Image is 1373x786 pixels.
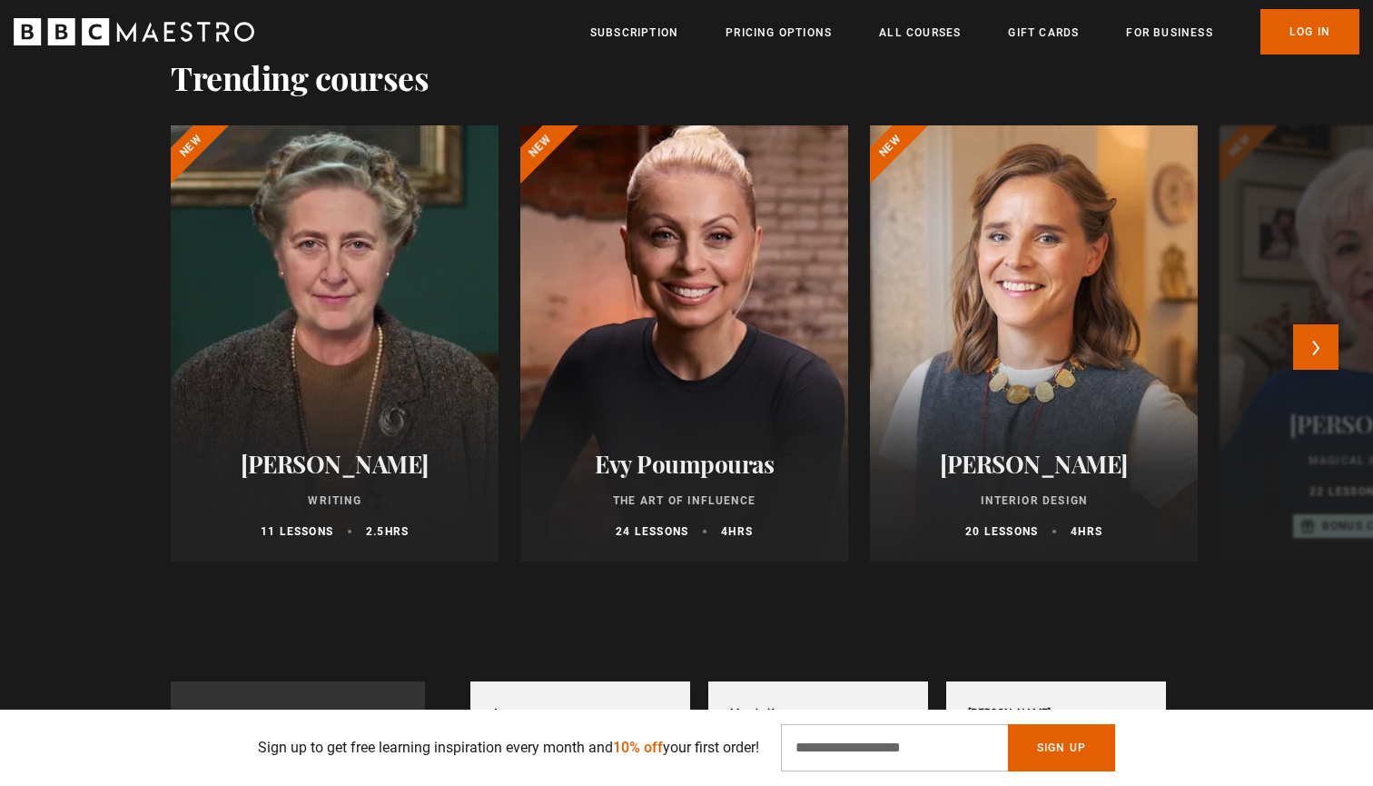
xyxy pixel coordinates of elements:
nav: Primary [590,9,1359,55]
p: Interior Design [892,492,1176,509]
abbr: hrs [1078,525,1102,538]
h2: Evy Poumpouras [542,450,826,478]
a: Gift Cards [1008,24,1079,42]
a: [PERSON_NAME] Writing 11 lessons 2.5hrs New [171,125,499,562]
a: For business [1126,24,1212,42]
p: 4 [721,523,753,540]
a: Evy Poumpouras The Art of Influence 24 lessons 4hrs New [520,125,848,562]
div: [PERSON_NAME] [968,706,1051,721]
abbr: hrs [728,525,753,538]
a: Log In [1260,9,1359,55]
p: 11 lessons [261,523,333,540]
div: Anonymous [492,706,552,721]
p: The Art of Influence [542,492,826,509]
p: 4 [1071,523,1102,540]
h2: [PERSON_NAME] [193,450,477,478]
button: Sign Up [1008,724,1115,771]
p: Writing [193,492,477,509]
a: [PERSON_NAME] Interior Design 20 lessons 4hrs New [870,125,1198,562]
a: Pricing Options [726,24,832,42]
p: 24 lessons [616,523,688,540]
p: 2.5 [366,523,409,540]
p: 20 lessons [965,523,1038,540]
a: Subscription [590,24,678,42]
h2: Trending courses [171,58,429,96]
a: All Courses [879,24,961,42]
h2: [PERSON_NAME] [892,450,1176,478]
svg: BBC Maestro [14,18,254,45]
div: Monda K [730,706,775,721]
abbr: hrs [385,525,410,538]
p: Sign up to get free learning inspiration every month and your first order! [258,737,759,759]
span: 10% off [613,739,663,756]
